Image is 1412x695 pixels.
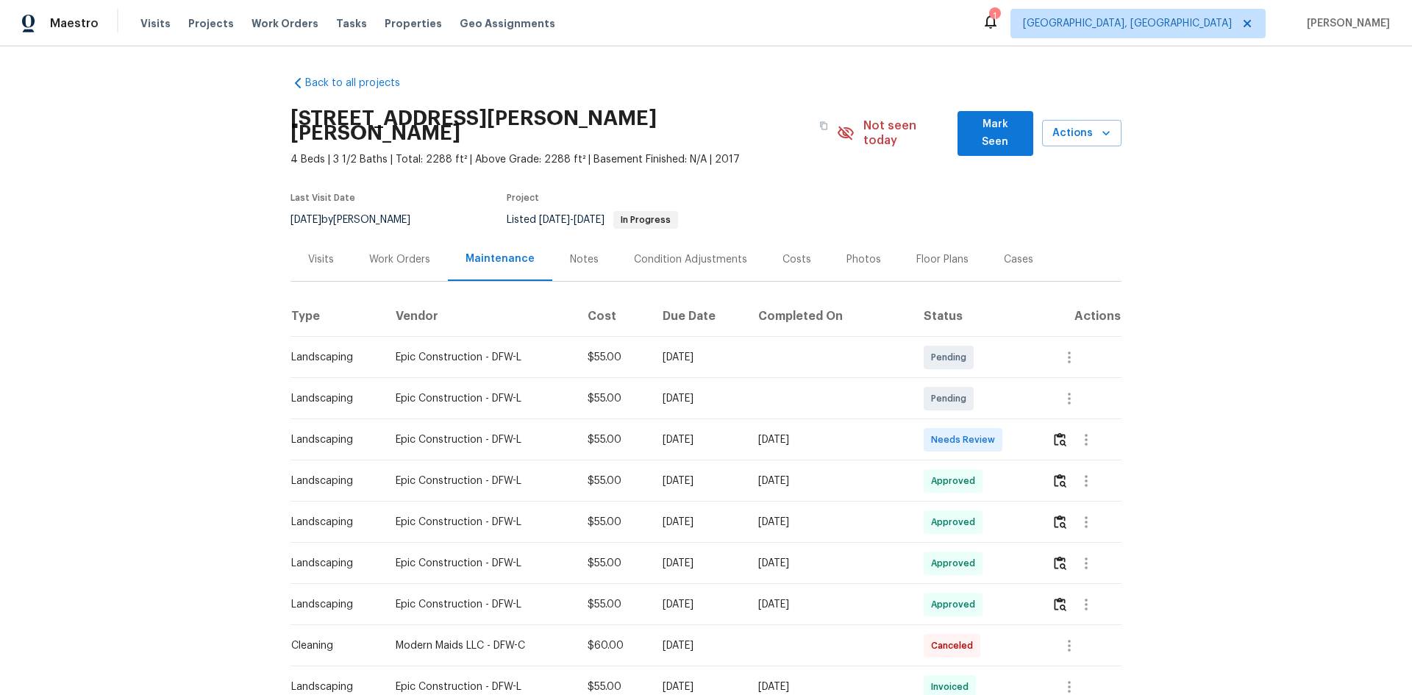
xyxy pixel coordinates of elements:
[663,432,735,447] div: [DATE]
[588,680,639,694] div: $55.00
[588,556,639,571] div: $55.00
[663,680,735,694] div: [DATE]
[746,296,912,337] th: Completed On
[1301,16,1390,31] span: [PERSON_NAME]
[539,215,605,225] span: -
[384,296,576,337] th: Vendor
[290,76,432,90] a: Back to all projects
[1054,597,1066,611] img: Review Icon
[588,432,639,447] div: $55.00
[758,474,900,488] div: [DATE]
[1052,505,1069,540] button: Review Icon
[336,18,367,29] span: Tasks
[291,556,372,571] div: Landscaping
[291,597,372,612] div: Landscaping
[663,515,735,530] div: [DATE]
[290,211,428,229] div: by [PERSON_NAME]
[1054,474,1066,488] img: Review Icon
[291,638,372,653] div: Cleaning
[615,215,677,224] span: In Progress
[588,391,639,406] div: $55.00
[1004,252,1033,267] div: Cases
[651,296,747,337] th: Due Date
[50,16,99,31] span: Maestro
[931,556,981,571] span: Approved
[916,252,969,267] div: Floor Plans
[1042,120,1122,147] button: Actions
[958,111,1033,156] button: Mark Seen
[507,215,678,225] span: Listed
[291,391,372,406] div: Landscaping
[291,350,372,365] div: Landscaping
[539,215,570,225] span: [DATE]
[308,252,334,267] div: Visits
[140,16,171,31] span: Visits
[290,193,355,202] span: Last Visit Date
[912,296,1041,337] th: Status
[810,113,837,139] button: Copy Address
[931,515,981,530] span: Approved
[507,193,539,202] span: Project
[931,638,979,653] span: Canceled
[1052,546,1069,581] button: Review Icon
[588,638,639,653] div: $60.00
[663,556,735,571] div: [DATE]
[188,16,234,31] span: Projects
[385,16,442,31] span: Properties
[663,350,735,365] div: [DATE]
[758,515,900,530] div: [DATE]
[758,597,900,612] div: [DATE]
[576,296,651,337] th: Cost
[588,597,639,612] div: $55.00
[1052,587,1069,622] button: Review Icon
[931,597,981,612] span: Approved
[663,391,735,406] div: [DATE]
[969,115,1021,152] span: Mark Seen
[863,118,949,148] span: Not seen today
[782,252,811,267] div: Costs
[1054,432,1066,446] img: Review Icon
[1023,16,1232,31] span: [GEOGRAPHIC_DATA], [GEOGRAPHIC_DATA]
[291,680,372,694] div: Landscaping
[290,296,384,337] th: Type
[574,215,605,225] span: [DATE]
[931,432,1001,447] span: Needs Review
[396,515,564,530] div: Epic Construction - DFW-L
[634,252,747,267] div: Condition Adjustments
[588,350,639,365] div: $55.00
[1052,422,1069,457] button: Review Icon
[663,638,735,653] div: [DATE]
[846,252,881,267] div: Photos
[396,432,564,447] div: Epic Construction - DFW-L
[931,391,972,406] span: Pending
[1054,124,1110,143] span: Actions
[396,350,564,365] div: Epic Construction - DFW-L
[291,515,372,530] div: Landscaping
[758,432,900,447] div: [DATE]
[396,474,564,488] div: Epic Construction - DFW-L
[663,474,735,488] div: [DATE]
[931,680,974,694] span: Invoiced
[758,680,900,694] div: [DATE]
[460,16,555,31] span: Geo Assignments
[396,391,564,406] div: Epic Construction - DFW-L
[931,474,981,488] span: Approved
[1054,515,1066,529] img: Review Icon
[396,597,564,612] div: Epic Construction - DFW-L
[252,16,318,31] span: Work Orders
[290,152,837,167] span: 4 Beds | 3 1/2 Baths | Total: 2288 ft² | Above Grade: 2288 ft² | Basement Finished: N/A | 2017
[369,252,430,267] div: Work Orders
[290,111,810,140] h2: [STREET_ADDRESS][PERSON_NAME][PERSON_NAME]
[931,350,972,365] span: Pending
[588,474,639,488] div: $55.00
[396,680,564,694] div: Epic Construction - DFW-L
[396,638,564,653] div: Modern Maids LLC - DFW-C
[989,9,999,24] div: 1
[758,556,900,571] div: [DATE]
[1052,463,1069,499] button: Review Icon
[466,252,535,266] div: Maintenance
[588,515,639,530] div: $55.00
[1054,556,1066,570] img: Review Icon
[291,432,372,447] div: Landscaping
[570,252,599,267] div: Notes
